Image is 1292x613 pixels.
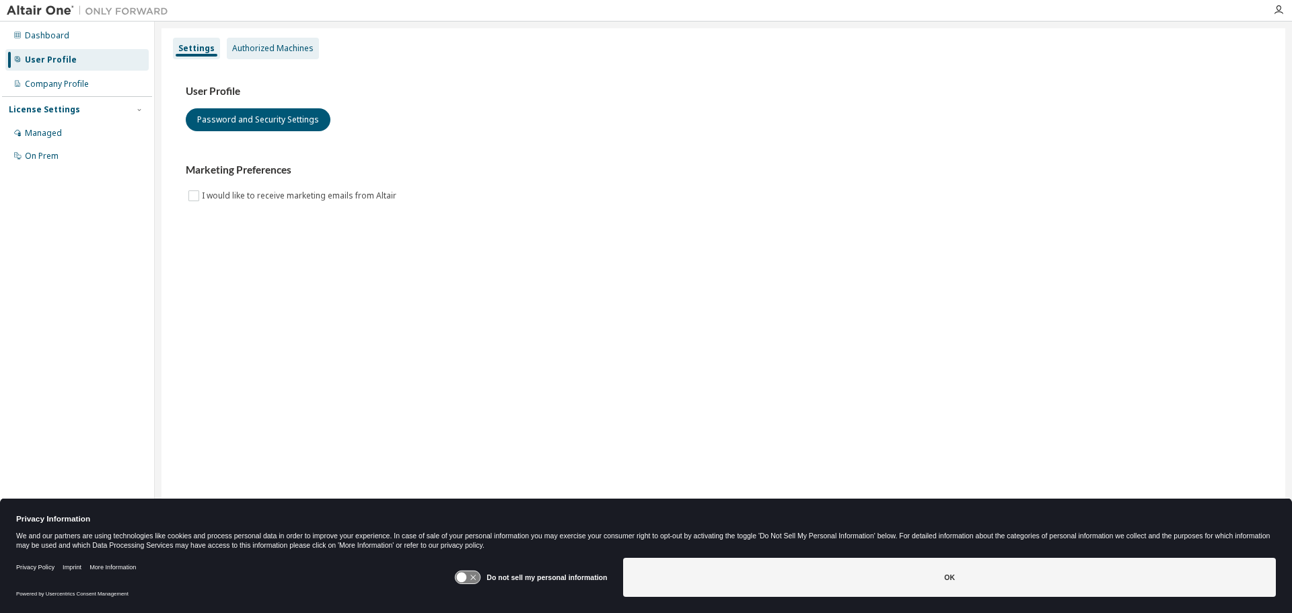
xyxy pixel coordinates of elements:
img: Altair One [7,4,175,17]
div: Authorized Machines [232,43,314,54]
div: Settings [178,43,215,54]
button: Password and Security Settings [186,108,330,131]
div: Managed [25,128,62,139]
div: Company Profile [25,79,89,89]
div: User Profile [25,55,77,65]
div: Dashboard [25,30,69,41]
div: On Prem [25,151,59,161]
label: I would like to receive marketing emails from Altair [202,188,399,204]
h3: Marketing Preferences [186,164,1261,177]
div: License Settings [9,104,80,115]
h3: User Profile [186,85,1261,98]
